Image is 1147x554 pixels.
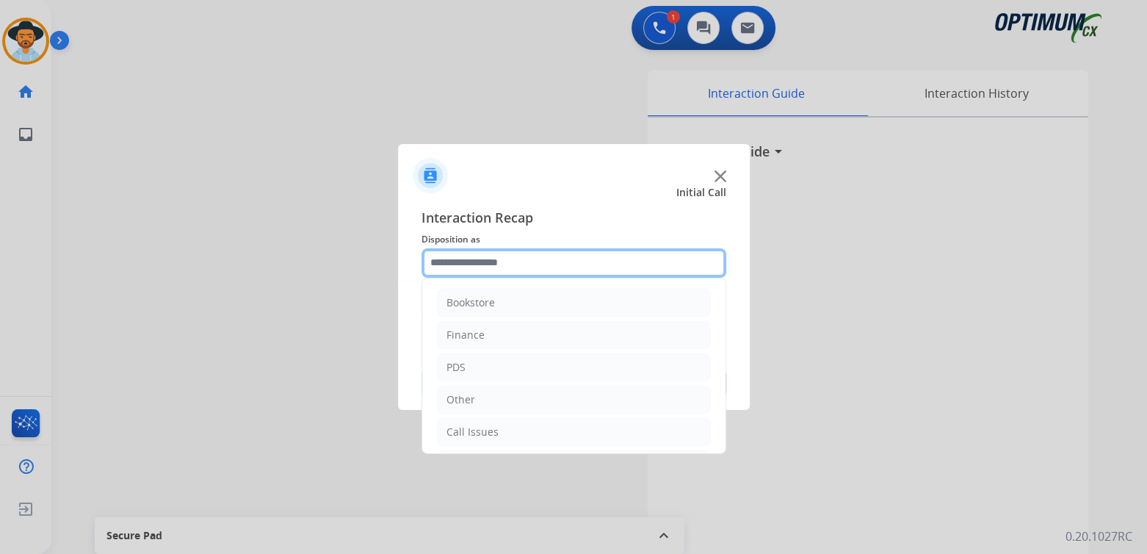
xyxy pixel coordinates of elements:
span: Disposition as [421,231,726,248]
span: Interaction Recap [421,207,726,231]
p: 0.20.1027RC [1065,528,1132,545]
div: Finance [446,328,485,342]
img: contactIcon [413,158,448,193]
span: Initial Call [676,185,726,200]
div: Other [446,392,475,407]
div: PDS [446,360,466,375]
div: Bookstore [446,295,495,310]
div: Call Issues [446,425,499,439]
